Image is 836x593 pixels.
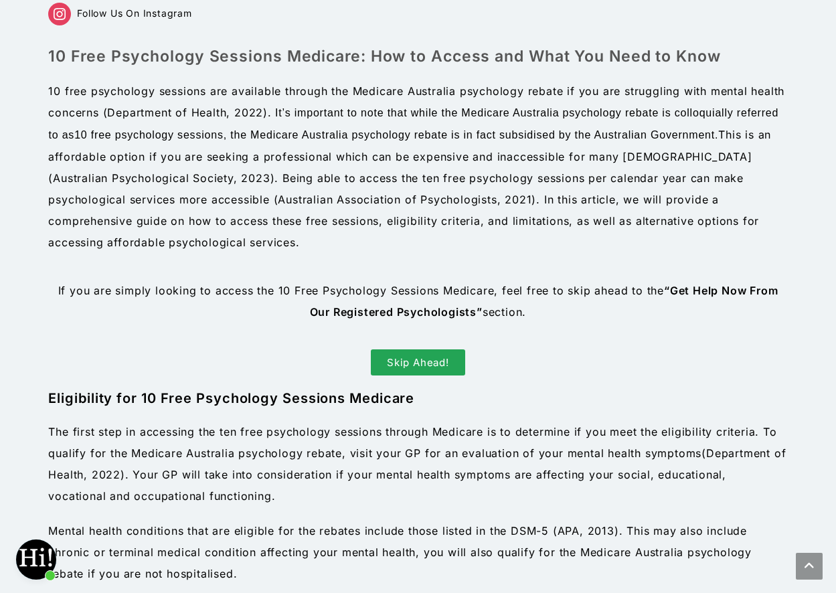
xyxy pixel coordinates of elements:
h2: Eligibility for 10 Free Psychology Sessions Medicare [48,389,787,408]
span: Skip Ahead! [387,357,449,367]
span: . Your GP will take into consideration if your mental health symptoms are affecting your social, ... [48,468,726,503]
span: Follow Us On Instagram [77,7,192,19]
span: . Being able to access the ten free psychology sessions per calendar year can make psychological ... [48,171,759,249]
a: Skip Ahead! [371,349,465,375]
span: . This may also include chronic or terminal medical condition affecting your mental health, you w... [48,524,752,580]
a: Scroll to the top of the page [796,553,823,580]
span: Australian Psychological Society, 2023) [53,171,274,185]
span: 10 free psychology sessions, the Medicare Australia psychology rebate is in fact subsidised by th... [74,129,718,141]
p: 10 free psychology sessions are available through the Medicare Australia psychology rebate if you... [48,80,787,253]
h1: 10 Free Psychology Sessions Medicare: How to Access and What You Need to Know [48,46,787,67]
p: Mental health conditions that are eligible for the rebates include those listed in the DSM-5 (A [48,520,787,584]
span: It’s important to note that while the Medicare Australia psychology rebate is colloquially referr... [48,107,778,141]
a: Follow Us On Instagram [48,7,191,19]
span: . [272,489,276,503]
div: Open chat [16,539,56,580]
span: PA, 2013) [565,524,618,537]
span: This is an affordable option if you are seeking a professional which can be expensive and inacces... [48,128,771,185]
p: If you are simply looking to access the 10 Free Psychology Sessions Medicare, feel free to skip a... [48,280,787,323]
p: The first step in accessing the ten free psychology sessions through Medicare is to determine if ... [48,421,787,507]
